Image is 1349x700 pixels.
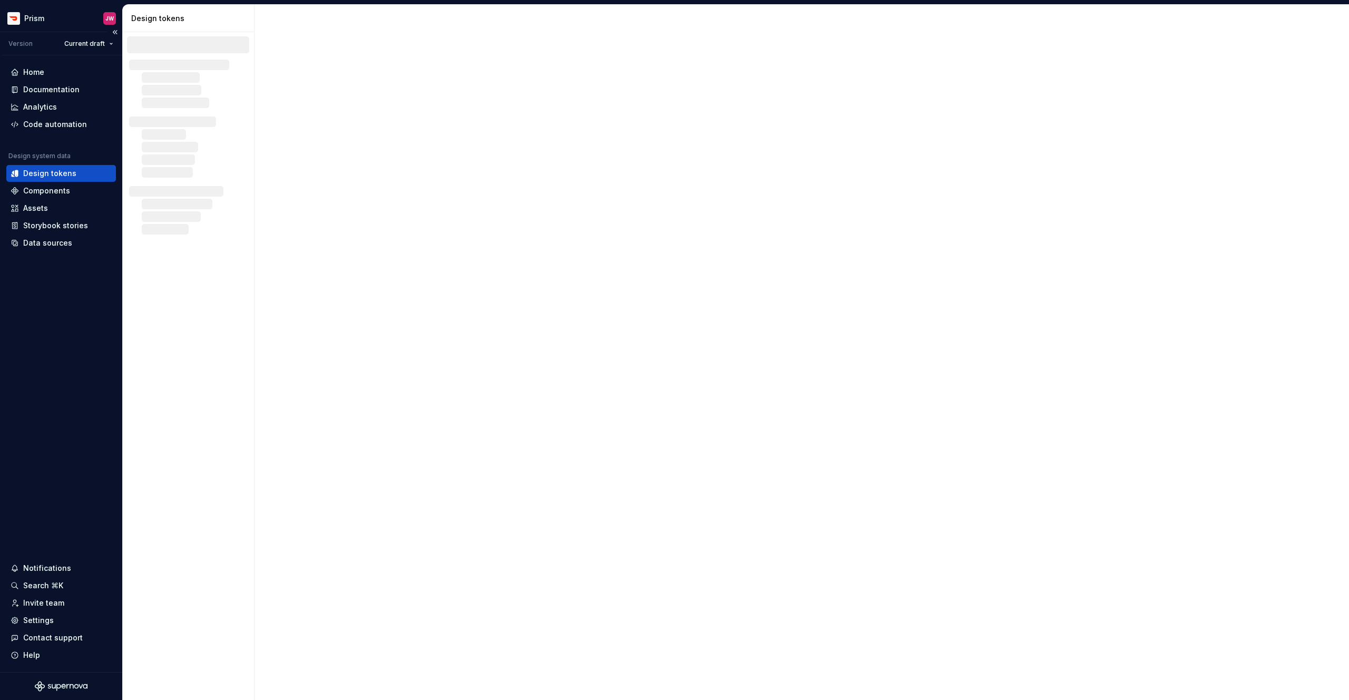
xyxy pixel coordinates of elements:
div: JW [105,14,114,23]
a: Code automation [6,116,116,133]
svg: Supernova Logo [35,681,87,692]
div: Documentation [23,84,80,95]
a: Components [6,182,116,199]
a: Invite team [6,595,116,611]
div: Home [23,67,44,77]
div: Components [23,186,70,196]
div: Search ⌘K [23,580,63,591]
a: Design tokens [6,165,116,182]
span: Current draft [64,40,105,48]
button: Search ⌘K [6,577,116,594]
a: Settings [6,612,116,629]
div: Assets [23,203,48,213]
div: Contact support [23,633,83,643]
a: Storybook stories [6,217,116,234]
button: Contact support [6,629,116,646]
button: PrismJW [2,7,120,30]
div: Code automation [23,119,87,130]
div: Version [8,40,33,48]
div: Design system data [8,152,71,160]
div: Storybook stories [23,220,88,231]
div: Prism [24,13,44,24]
button: Collapse sidebar [107,25,122,40]
a: Documentation [6,81,116,98]
div: Invite team [23,598,64,608]
div: Data sources [23,238,72,248]
button: Help [6,647,116,664]
a: Home [6,64,116,81]
div: Help [23,650,40,660]
img: bd52d190-91a7-4889-9e90-eccda45865b1.png [7,12,20,25]
div: Notifications [23,563,71,573]
div: Design tokens [23,168,76,179]
button: Current draft [60,36,118,51]
div: Design tokens [131,13,250,24]
button: Notifications [6,560,116,577]
div: Analytics [23,102,57,112]
a: Assets [6,200,116,217]
a: Analytics [6,99,116,115]
div: Settings [23,615,54,626]
a: Data sources [6,235,116,251]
